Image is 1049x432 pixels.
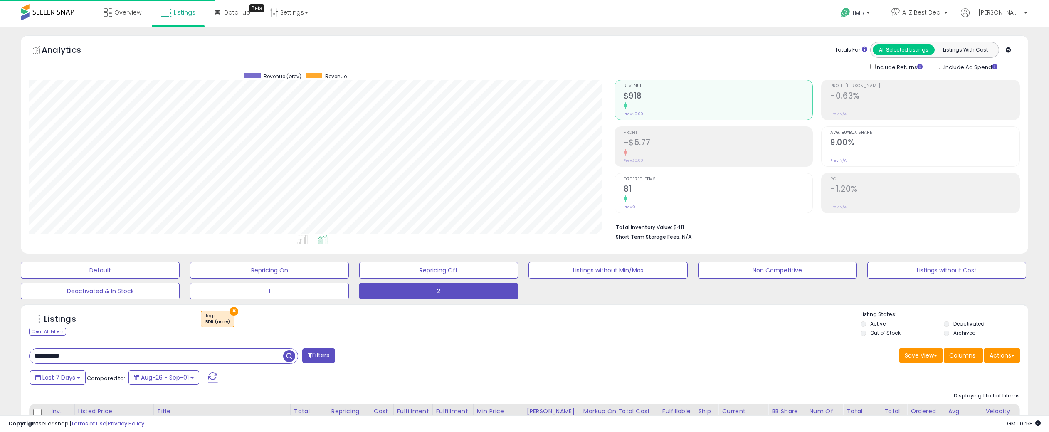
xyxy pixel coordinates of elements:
button: 1 [190,283,349,299]
div: Include Ad Spend [933,62,1011,72]
a: Help [834,1,878,27]
h5: Analytics [42,44,97,58]
button: Non Competitive [698,262,857,279]
div: Velocity [985,407,1016,416]
h2: $918 [624,91,813,102]
div: Displaying 1 to 1 of 1 items [954,392,1020,400]
li: $411 [616,222,1014,232]
span: Avg. Buybox Share [830,131,1019,135]
div: Listed Price [78,407,150,416]
strong: Copyright [8,420,39,427]
span: 2025-09-9 01:58 GMT [1007,420,1041,427]
p: Listing States: [861,311,1028,318]
span: Ordered Items [624,177,813,182]
span: Help [853,10,864,17]
span: Profit [PERSON_NAME] [830,84,1019,89]
span: A-Z Best Deal [902,8,942,17]
div: Min Price [477,407,520,416]
div: Markup on Total Cost [583,407,655,416]
h5: Listings [44,314,76,325]
span: Tags : [205,313,230,325]
div: Include Returns [864,62,933,72]
label: Deactivated [953,320,985,327]
span: N/A [682,233,692,241]
span: Overview [114,8,141,17]
div: Repricing [331,407,367,416]
div: Totals For [835,46,867,54]
button: Listings without Cost [867,262,1026,279]
span: Revenue [325,73,347,80]
button: Filters [302,348,335,363]
button: All Selected Listings [873,44,935,55]
button: Deactivated & In Stock [21,283,180,299]
h2: -$5.77 [624,138,813,149]
span: Last 7 Days [42,373,75,382]
h2: -1.20% [830,184,1019,195]
a: Terms of Use [71,420,106,427]
div: Num of Comp. [809,407,839,425]
span: DataHub [224,8,250,17]
label: Out of Stock [870,329,901,336]
small: Prev: 0 [624,205,635,210]
button: Repricing On [190,262,349,279]
span: Hi [PERSON_NAME] [972,8,1022,17]
div: seller snap | | [8,420,144,428]
div: [PERSON_NAME] [527,407,576,416]
span: Compared to: [87,374,125,382]
span: ROI [830,177,1019,182]
small: Prev: N/A [830,111,847,116]
small: Prev: N/A [830,158,847,163]
div: Ship Price [698,407,715,425]
div: BB Share 24h. [772,407,802,425]
i: Get Help [840,7,851,18]
span: Profit [624,131,813,135]
div: Total Rev. [847,407,877,425]
label: Archived [953,329,976,336]
div: Fulfillable Quantity [662,407,691,425]
small: Prev: $0.00 [624,111,643,116]
div: BDR (none) [205,319,230,325]
div: Fulfillment [436,407,470,416]
a: Privacy Policy [108,420,144,427]
h2: -0.63% [830,91,1019,102]
h2: 81 [624,184,813,195]
button: Last 7 Days [30,370,86,385]
div: Total Profit [294,407,324,425]
span: Revenue (prev) [264,73,301,80]
small: Prev: $0.00 [624,158,643,163]
div: Cost [374,407,390,416]
div: Ordered Items [911,407,941,425]
b: Total Inventory Value: [616,224,672,231]
h2: 9.00% [830,138,1019,149]
label: Active [870,320,886,327]
b: Short Term Storage Fees: [616,233,681,240]
a: Hi [PERSON_NAME] [961,8,1027,27]
button: Save View [899,348,943,363]
button: Listings without Min/Max [528,262,687,279]
button: Columns [944,348,983,363]
button: 2 [359,283,518,299]
div: Tooltip anchor [249,4,264,12]
div: Current Buybox Price [722,407,765,425]
span: Aug-26 - Sep-01 [141,373,189,382]
span: Revenue [624,84,813,89]
div: Title [157,407,287,416]
button: Default [21,262,180,279]
small: Prev: N/A [830,205,847,210]
button: Repricing Off [359,262,518,279]
button: Actions [984,348,1020,363]
span: Columns [949,351,975,360]
button: × [230,307,238,316]
button: Aug-26 - Sep-01 [128,370,199,385]
div: Clear All Filters [29,328,66,336]
div: Inv. value [51,407,71,425]
div: Fulfillment Cost [397,407,429,425]
button: Listings With Cost [934,44,996,55]
span: Listings [174,8,195,17]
